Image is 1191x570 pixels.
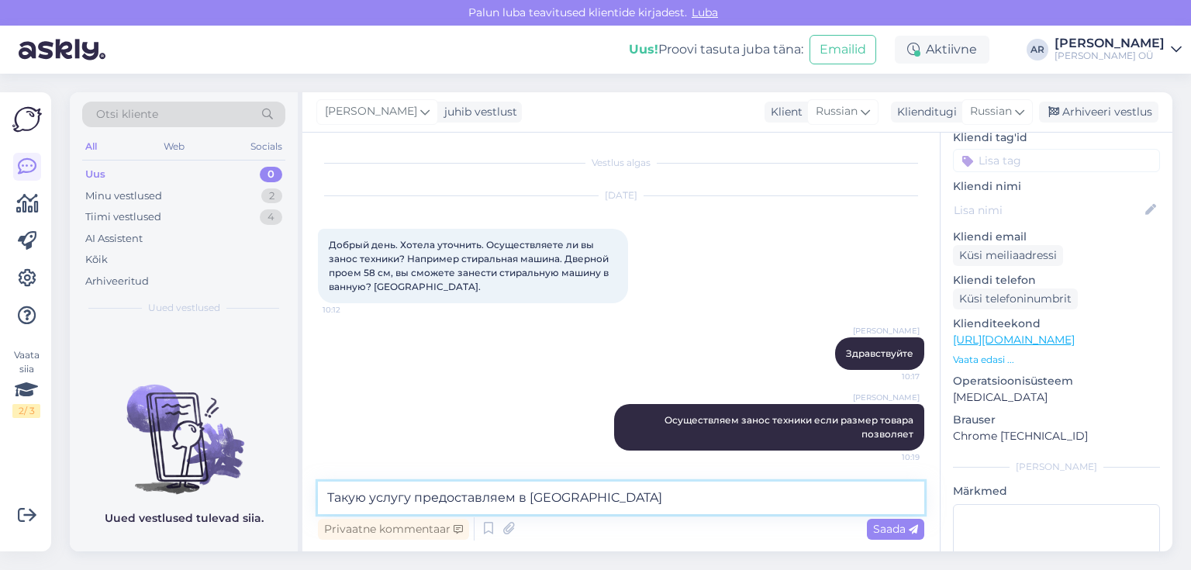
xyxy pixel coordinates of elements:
span: Russian [970,103,1012,120]
span: Здравствуйте [846,347,913,359]
img: No chats [70,357,298,496]
div: [PERSON_NAME] [1055,37,1165,50]
span: Russian [816,103,858,120]
div: Arhiveeritud [85,274,149,289]
div: Klienditugi [891,104,957,120]
p: Brauser [953,412,1160,428]
span: Добрый день. Хотела уточнить. Осуществляете ли вы занос техники? Например стиральная машина. Двер... [329,239,611,292]
span: Saada [873,522,918,536]
p: Kliendi email [953,229,1160,245]
textarea: Такую услугу предоставляем в [GEOGRAPHIC_DATA] [318,482,924,514]
p: Kliendi telefon [953,272,1160,288]
div: [PERSON_NAME] OÜ [1055,50,1165,62]
div: Socials [247,136,285,157]
div: All [82,136,100,157]
div: Web [161,136,188,157]
span: Otsi kliente [96,106,158,123]
p: Kliendi tag'id [953,130,1160,146]
div: Küsi meiliaadressi [953,245,1063,266]
div: Aktiivne [895,36,989,64]
input: Lisa tag [953,149,1160,172]
div: Proovi tasuta juba täna: [629,40,803,59]
p: Uued vestlused tulevad siia. [105,510,264,527]
div: Privaatne kommentaar [318,519,469,540]
div: Tiimi vestlused [85,209,161,225]
div: juhib vestlust [438,104,517,120]
div: Minu vestlused [85,188,162,204]
span: Luba [687,5,723,19]
div: AR [1027,39,1048,60]
div: Klient [765,104,803,120]
div: 0 [260,167,282,182]
span: Осуществляем занос техники если размер товара позволяет [665,414,916,440]
div: [PERSON_NAME] [953,460,1160,474]
div: Kõik [85,252,108,268]
span: Uued vestlused [148,301,220,315]
a: [PERSON_NAME][PERSON_NAME] OÜ [1055,37,1182,62]
p: Chrome [TECHNICAL_ID] [953,428,1160,444]
span: [PERSON_NAME] [853,392,920,403]
p: Märkmed [953,483,1160,499]
p: Kliendi nimi [953,178,1160,195]
input: Lisa nimi [954,202,1142,219]
div: Arhiveeri vestlus [1039,102,1158,123]
div: Uus [85,167,105,182]
span: 10:17 [861,371,920,382]
div: Küsi telefoninumbrit [953,288,1078,309]
b: Uus! [629,42,658,57]
span: [PERSON_NAME] [325,103,417,120]
span: 10:19 [861,451,920,463]
p: Klienditeekond [953,316,1160,332]
div: Vestlus algas [318,156,924,170]
button: Emailid [810,35,876,64]
p: [MEDICAL_DATA] [953,389,1160,406]
span: [PERSON_NAME] [853,325,920,337]
div: Vaata siia [12,348,40,418]
p: Vaata edasi ... [953,353,1160,367]
span: 10:12 [323,304,381,316]
div: 4 [260,209,282,225]
p: Operatsioonisüsteem [953,373,1160,389]
div: 2 / 3 [12,404,40,418]
div: AI Assistent [85,231,143,247]
div: 2 [261,188,282,204]
div: [DATE] [318,188,924,202]
img: Askly Logo [12,105,42,134]
a: [URL][DOMAIN_NAME] [953,333,1075,347]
